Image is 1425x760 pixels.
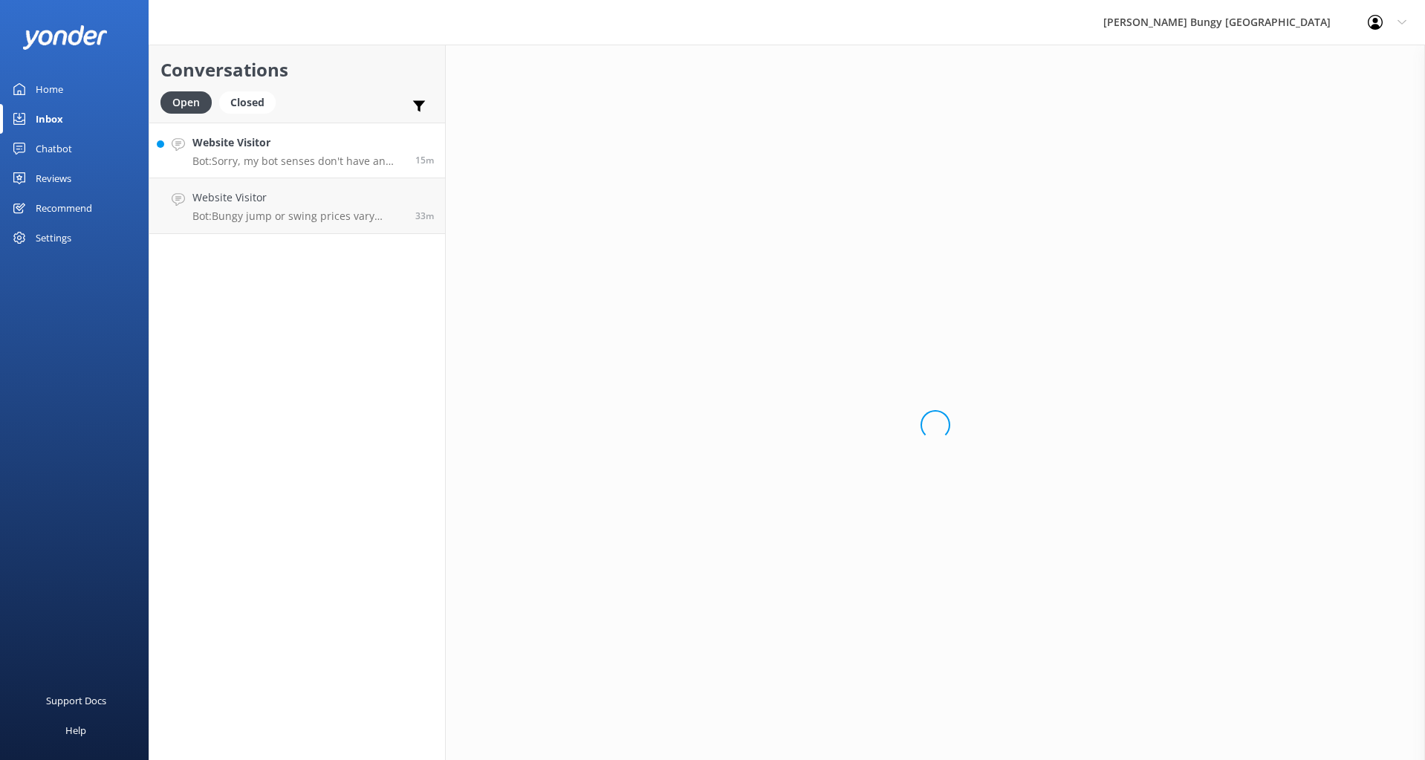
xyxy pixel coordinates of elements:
[149,123,445,178] a: Website VisitorBot:Sorry, my bot senses don't have an answer for that, please try and rephrase yo...
[192,189,404,206] h4: Website Visitor
[192,155,404,168] p: Bot: Sorry, my bot senses don't have an answer for that, please try and rephrase your question, I...
[36,163,71,193] div: Reviews
[36,223,71,253] div: Settings
[46,686,106,715] div: Support Docs
[192,134,404,151] h4: Website Visitor
[36,104,63,134] div: Inbox
[415,154,434,166] span: Aug 27 2025 01:48pm (UTC +12:00) Pacific/Auckland
[160,94,219,110] a: Open
[192,210,404,223] p: Bot: Bungy jump or swing prices vary depending on the location and activity. For the latest rates...
[160,56,434,84] h2: Conversations
[36,193,92,223] div: Recommend
[65,715,86,745] div: Help
[36,134,72,163] div: Chatbot
[149,178,445,234] a: Website VisitorBot:Bungy jump or swing prices vary depending on the location and activity. For th...
[160,91,212,114] div: Open
[22,25,108,50] img: yonder-white-logo.png
[415,210,434,222] span: Aug 27 2025 01:31pm (UTC +12:00) Pacific/Auckland
[36,74,63,104] div: Home
[219,94,283,110] a: Closed
[219,91,276,114] div: Closed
